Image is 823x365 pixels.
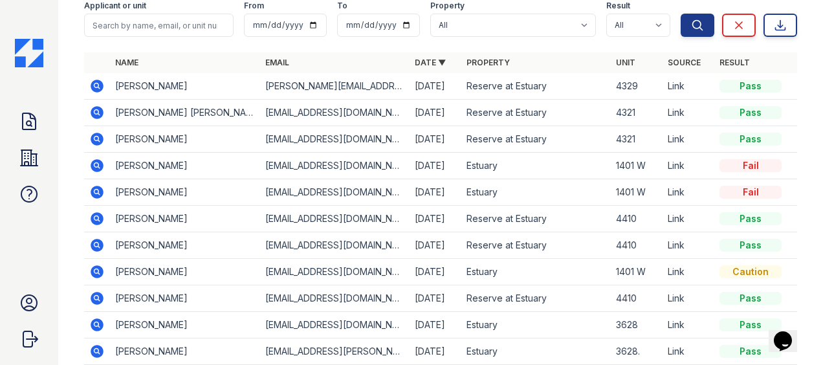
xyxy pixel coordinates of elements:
td: Link [663,126,714,153]
td: [DATE] [410,179,461,206]
a: Date ▼ [415,58,446,67]
td: [PERSON_NAME] [110,259,259,285]
div: Pass [719,345,782,358]
img: CE_Icon_Blue-c292c112584629df590d857e76928e9f676e5b41ef8f769ba2f05ee15b207248.png [15,39,43,67]
td: [PERSON_NAME] [110,179,259,206]
td: Link [663,206,714,232]
td: 3628. [611,338,663,365]
td: Reserve at Estuary [461,126,611,153]
td: [PERSON_NAME][EMAIL_ADDRESS][DOMAIN_NAME] [260,73,410,100]
a: Unit [616,58,635,67]
div: Pass [719,292,782,305]
div: Pass [719,212,782,225]
td: [EMAIL_ADDRESS][DOMAIN_NAME] [260,206,410,232]
td: [PERSON_NAME] [110,312,259,338]
td: 4410 [611,232,663,259]
td: [DATE] [410,285,461,312]
div: Pass [719,80,782,93]
td: Reserve at Estuary [461,285,611,312]
div: Caution [719,265,782,278]
td: Reserve at Estuary [461,232,611,259]
td: [EMAIL_ADDRESS][DOMAIN_NAME] [260,285,410,312]
td: Link [663,100,714,126]
td: [DATE] [410,126,461,153]
td: [PERSON_NAME] [110,153,259,179]
td: 1401 W [611,179,663,206]
td: Estuary [461,179,611,206]
a: Result [719,58,750,67]
td: 1401 W [611,153,663,179]
a: Source [668,58,701,67]
div: Fail [719,186,782,199]
td: [DATE] [410,100,461,126]
div: Fail [719,159,782,172]
td: 4321 [611,126,663,153]
td: [EMAIL_ADDRESS][DOMAIN_NAME] [260,126,410,153]
td: Link [663,73,714,100]
td: [EMAIL_ADDRESS][DOMAIN_NAME] [260,179,410,206]
a: Name [115,58,138,67]
iframe: chat widget [769,313,810,352]
td: Estuary [461,312,611,338]
td: [DATE] [410,206,461,232]
td: [PERSON_NAME] [110,338,259,365]
td: [EMAIL_ADDRESS][DOMAIN_NAME] [260,153,410,179]
a: Email [265,58,289,67]
td: Reserve at Estuary [461,100,611,126]
td: [PERSON_NAME] [110,206,259,232]
td: [EMAIL_ADDRESS][PERSON_NAME][DOMAIN_NAME] [260,338,410,365]
td: Link [663,232,714,259]
td: Link [663,285,714,312]
td: Reserve at Estuary [461,73,611,100]
td: [DATE] [410,259,461,285]
div: Pass [719,239,782,252]
td: 4410 [611,206,663,232]
td: Estuary [461,259,611,285]
td: [PERSON_NAME] [110,126,259,153]
label: Result [606,1,630,11]
label: Applicant or unit [84,1,146,11]
td: [EMAIL_ADDRESS][DOMAIN_NAME] [260,100,410,126]
td: [DATE] [410,73,461,100]
td: [PERSON_NAME] [110,285,259,312]
td: Estuary [461,338,611,365]
td: Estuary [461,153,611,179]
label: Property [430,1,465,11]
td: Link [663,179,714,206]
td: [EMAIL_ADDRESS][DOMAIN_NAME] [260,259,410,285]
td: [PERSON_NAME] [110,232,259,259]
td: 4329 [611,73,663,100]
td: [PERSON_NAME] [PERSON_NAME] [110,100,259,126]
td: [DATE] [410,338,461,365]
td: 3628 [611,312,663,338]
td: [PERSON_NAME] [110,73,259,100]
div: Pass [719,318,782,331]
td: 4321 [611,100,663,126]
td: [EMAIL_ADDRESS][DOMAIN_NAME] [260,312,410,338]
td: Link [663,312,714,338]
td: Link [663,259,714,285]
td: [DATE] [410,153,461,179]
div: Pass [719,133,782,146]
td: Link [663,153,714,179]
td: Reserve at Estuary [461,206,611,232]
label: To [337,1,347,11]
td: 1401 W [611,259,663,285]
td: [DATE] [410,232,461,259]
td: [EMAIL_ADDRESS][DOMAIN_NAME] [260,232,410,259]
td: Link [663,338,714,365]
div: Pass [719,106,782,119]
label: From [244,1,264,11]
input: Search by name, email, or unit number [84,14,234,37]
td: [DATE] [410,312,461,338]
td: 4410 [611,285,663,312]
a: Property [466,58,510,67]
